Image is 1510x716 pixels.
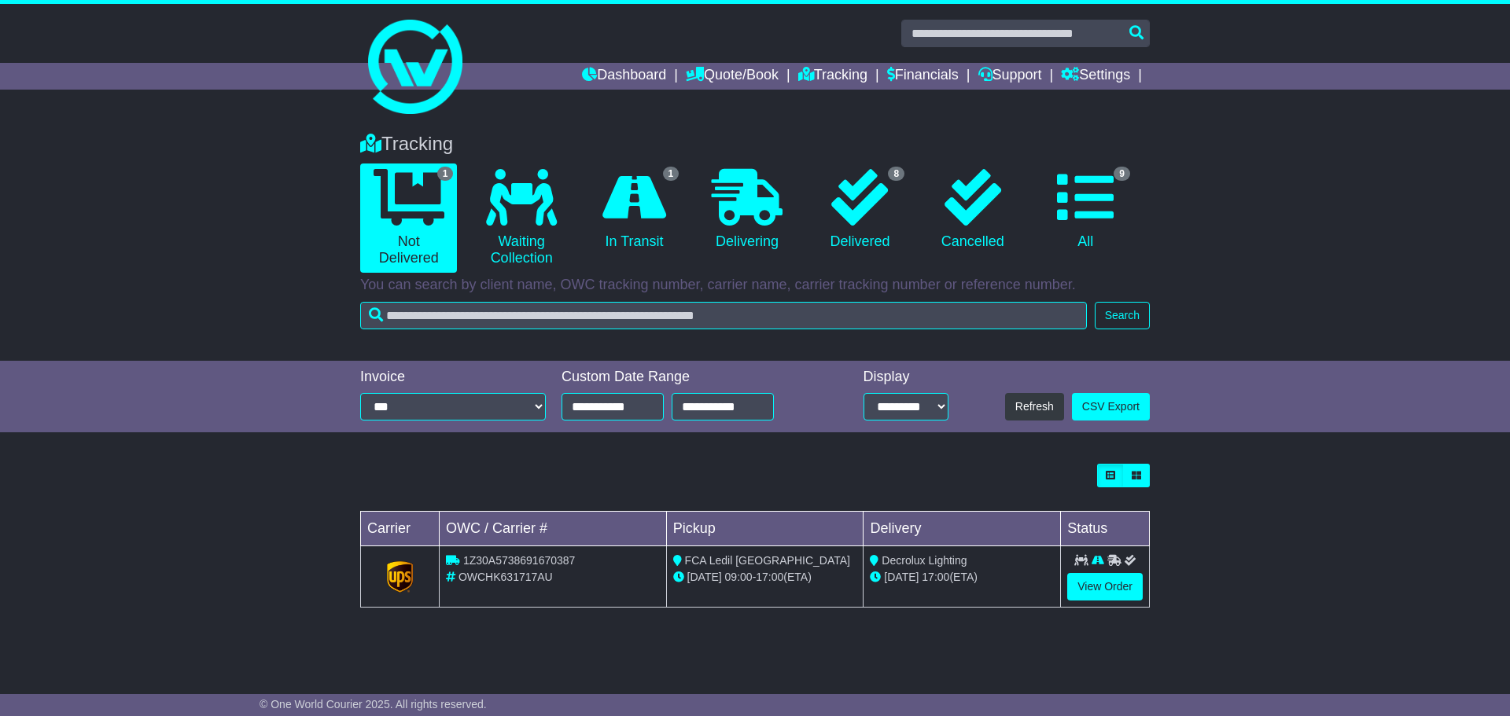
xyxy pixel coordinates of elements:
div: - (ETA) [673,569,857,586]
td: Pickup [666,512,864,546]
span: 8 [888,167,904,181]
span: 1 [437,167,454,181]
a: 1 Not Delivered [360,163,457,273]
span: OWCHK631717AU [459,571,553,583]
span: 1Z30A5738691670387 [463,554,575,567]
span: [DATE] [687,571,722,583]
a: 8 Delivered [812,163,908,256]
p: You can search by client name, OWC tracking number, carrier name, carrier tracking number or refe... [360,277,1150,294]
a: Tracking [798,63,867,90]
td: Status [1061,512,1150,546]
td: OWC / Carrier # [440,512,667,546]
span: 17:00 [756,571,783,583]
span: © One World Courier 2025. All rights reserved. [260,698,487,710]
div: (ETA) [870,569,1054,586]
span: 9 [1114,167,1130,181]
a: Cancelled [924,163,1021,256]
a: Delivering [698,163,795,256]
a: View Order [1067,573,1143,600]
div: Display [864,369,948,386]
a: 9 All [1037,163,1134,256]
button: Search [1095,302,1150,329]
a: Support [978,63,1042,90]
span: 1 [663,167,679,181]
div: Custom Date Range [562,369,814,386]
span: 09:00 [725,571,753,583]
td: Delivery [864,512,1061,546]
div: Invoice [360,369,546,386]
a: Financials [887,63,959,90]
button: Refresh [1005,393,1064,420]
img: GetCarrierServiceLogo [387,561,414,593]
span: [DATE] [884,571,919,583]
span: 17:00 [922,571,949,583]
div: Tracking [352,133,1158,156]
a: 1 In Transit [586,163,683,256]
span: FCA Ledil [GEOGRAPHIC_DATA] [685,554,850,567]
span: Decrolux Lighting [882,554,967,567]
a: Waiting Collection [473,163,569,273]
a: Dashboard [582,63,666,90]
td: Carrier [361,512,440,546]
a: Settings [1061,63,1130,90]
a: Quote/Book [686,63,779,90]
a: CSV Export [1072,393,1150,420]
